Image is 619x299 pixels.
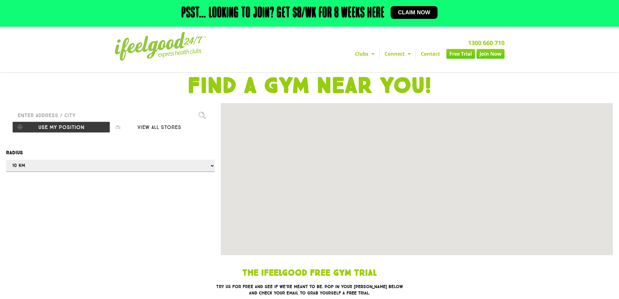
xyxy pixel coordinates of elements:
button: View all stores [110,121,208,133]
a: Contact [416,49,445,59]
h2: Psst… Looking to join? Get $8/wk for 8 weeks here [181,6,385,21]
img: search.svg [199,112,206,119]
button: Use my position [12,121,110,133]
a: Clubs [350,49,379,59]
a: Join Now [477,49,505,59]
a: Free Trial [446,49,475,59]
label: Radius [6,149,215,157]
a: Claim now [391,6,438,19]
a: 1300 660 710 [468,39,505,47]
h1: The IfeelGood Free Gym Trial [176,269,444,277]
h1: FIND A GYM NEAR YOU! [3,75,616,97]
span: Claim now [398,10,430,15]
h3: Try us for free and see if we’re meant to be. Pop in your [PERSON_NAME] below and check your emai... [216,283,403,296]
nav: Menu [253,49,505,59]
a: Connect [380,49,416,59]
